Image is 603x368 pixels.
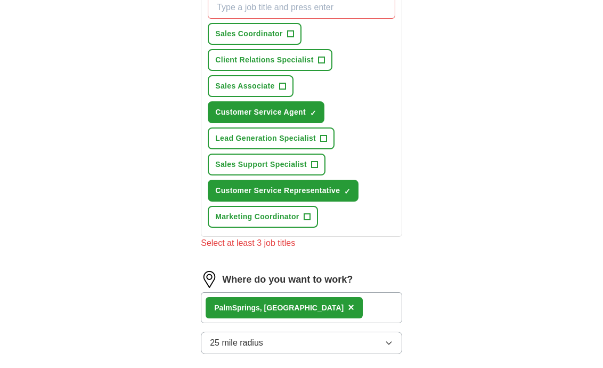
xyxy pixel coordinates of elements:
[222,273,353,287] label: Where do you want to work?
[215,54,314,66] span: Client Relations Specialist
[208,180,358,202] button: Customer Service Representative✓
[344,187,351,196] span: ✓
[214,303,232,312] strong: Palm
[215,28,283,39] span: Sales Coordinator
[201,271,218,288] img: location.png
[215,185,340,196] span: Customer Service Representative
[215,211,299,222] span: Marketing Coordinator
[208,154,325,175] button: Sales Support Specialist
[201,332,402,354] button: 25 mile radius
[215,107,306,118] span: Customer Service Agent
[208,127,335,149] button: Lead Generation Specialist
[208,101,324,123] button: Customer Service Agent✓
[208,23,301,45] button: Sales Coordinator
[215,159,307,170] span: Sales Support Specialist
[348,300,354,316] button: ×
[208,49,332,71] button: Client Relations Specialist
[208,206,317,228] button: Marketing Coordinator
[215,133,316,144] span: Lead Generation Specialist
[310,109,316,117] span: ✓
[210,337,263,349] span: 25 mile radius
[201,237,402,250] div: Select at least 3 job titles
[214,302,344,314] div: Springs, [GEOGRAPHIC_DATA]
[348,301,354,313] span: ×
[215,81,274,92] span: Sales Associate
[208,75,293,97] button: Sales Associate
